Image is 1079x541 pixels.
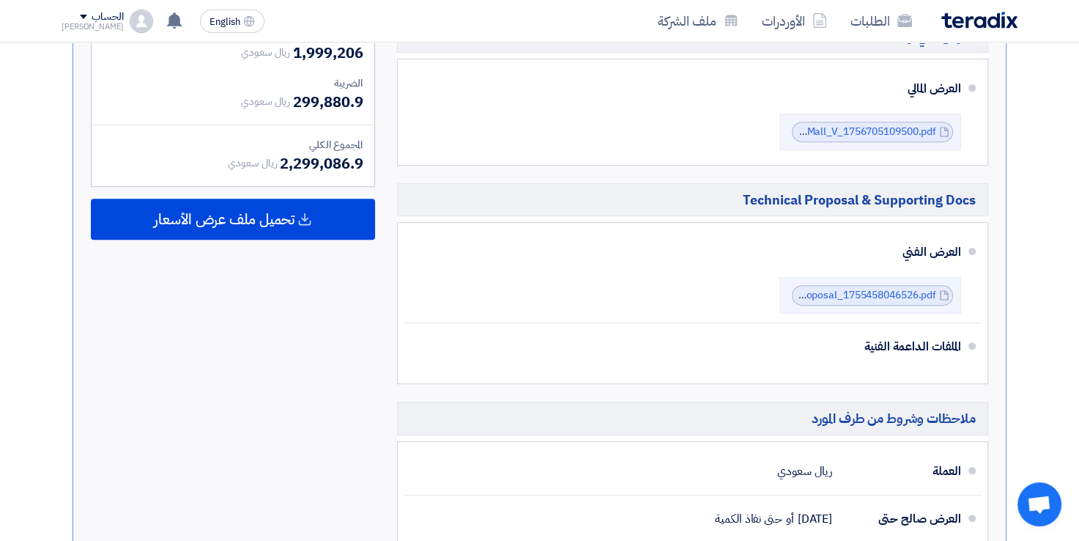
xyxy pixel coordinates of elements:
[397,402,988,435] h5: ملاحظات وشروط من طرف المورد
[831,28,976,45] span: العرض المالي والملفات الداعمة
[228,155,277,171] span: ريال سعودي
[839,4,924,38] a: الطلبات
[293,42,363,64] span: 1,999,206
[280,152,363,174] span: 2,299,086.9
[241,94,290,109] span: ريال سعودي
[241,45,290,60] span: ريال سعودي
[777,457,832,485] div: ريال سعودي
[427,329,961,364] div: الملفات الداعمة الفنية
[62,23,124,31] div: [PERSON_NAME]
[200,10,264,33] button: English
[941,12,1017,29] img: Teradix logo
[743,191,976,208] span: Technical Proposal & Supporting Docs
[103,137,363,152] div: المجموع الكلي
[786,512,794,526] span: أو
[427,235,961,270] div: العرض الفني
[715,512,782,526] span: حتى نفاذ الكمية
[844,454,961,489] div: العملة
[92,11,123,23] div: الحساب
[646,4,750,38] a: ملف الشركة
[130,10,153,33] img: profile_test.png
[103,76,363,91] div: الضريبة
[750,4,839,38] a: الأوردرات
[210,17,240,27] span: English
[798,512,832,526] span: [DATE]
[154,213,294,226] span: تحميل ملف عرض الأسعار
[293,91,363,113] span: 299,880.9
[427,71,961,106] div: العرض المالي
[1017,482,1061,526] a: Open chat
[844,501,961,537] div: العرض صالح حتى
